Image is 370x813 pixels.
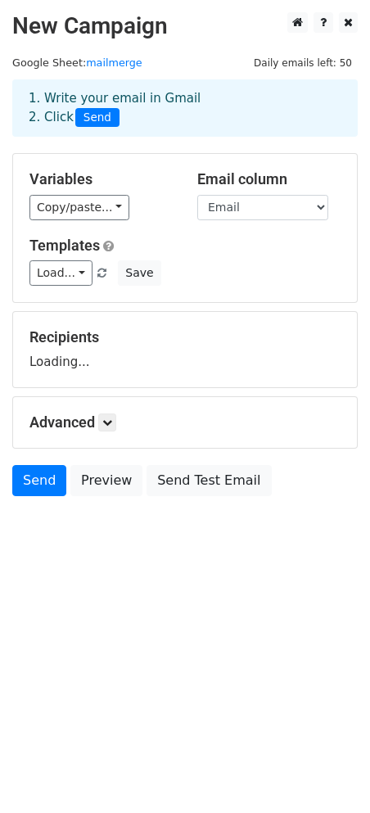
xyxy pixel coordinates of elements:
[197,170,341,188] h5: Email column
[29,237,100,254] a: Templates
[70,465,142,496] a: Preview
[29,260,92,286] a: Load...
[118,260,160,286] button: Save
[29,328,341,371] div: Loading...
[12,12,358,40] h2: New Campaign
[248,54,358,72] span: Daily emails left: 50
[29,413,341,431] h5: Advanced
[147,465,271,496] a: Send Test Email
[248,56,358,69] a: Daily emails left: 50
[86,56,142,69] a: mailmerge
[75,108,120,128] span: Send
[29,195,129,220] a: Copy/paste...
[29,328,341,346] h5: Recipients
[29,170,173,188] h5: Variables
[12,56,142,69] small: Google Sheet:
[12,465,66,496] a: Send
[16,89,354,127] div: 1. Write your email in Gmail 2. Click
